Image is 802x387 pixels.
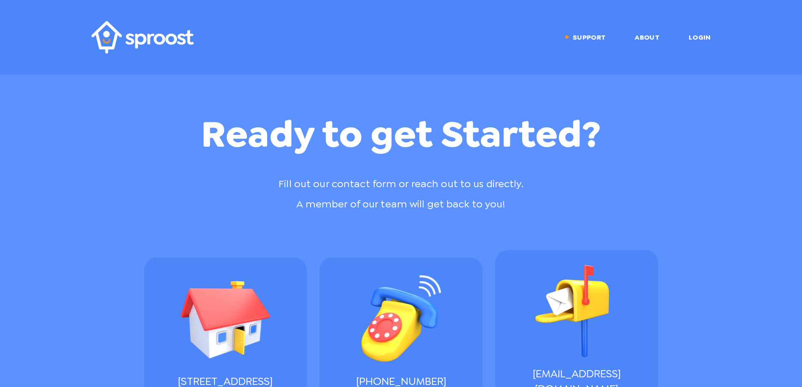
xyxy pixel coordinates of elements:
[91,105,711,162] h1: Ready to get Started?
[349,267,453,371] img: Sproost
[565,33,606,41] a: Support
[91,174,711,214] p: Fill out our contact form or reach out to us directly. A member of our team will get back to you!
[689,33,711,41] a: Login
[635,33,660,41] a: About
[525,259,629,363] img: Sproost
[174,267,278,371] img: Sproost
[91,21,194,54] img: Sproost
